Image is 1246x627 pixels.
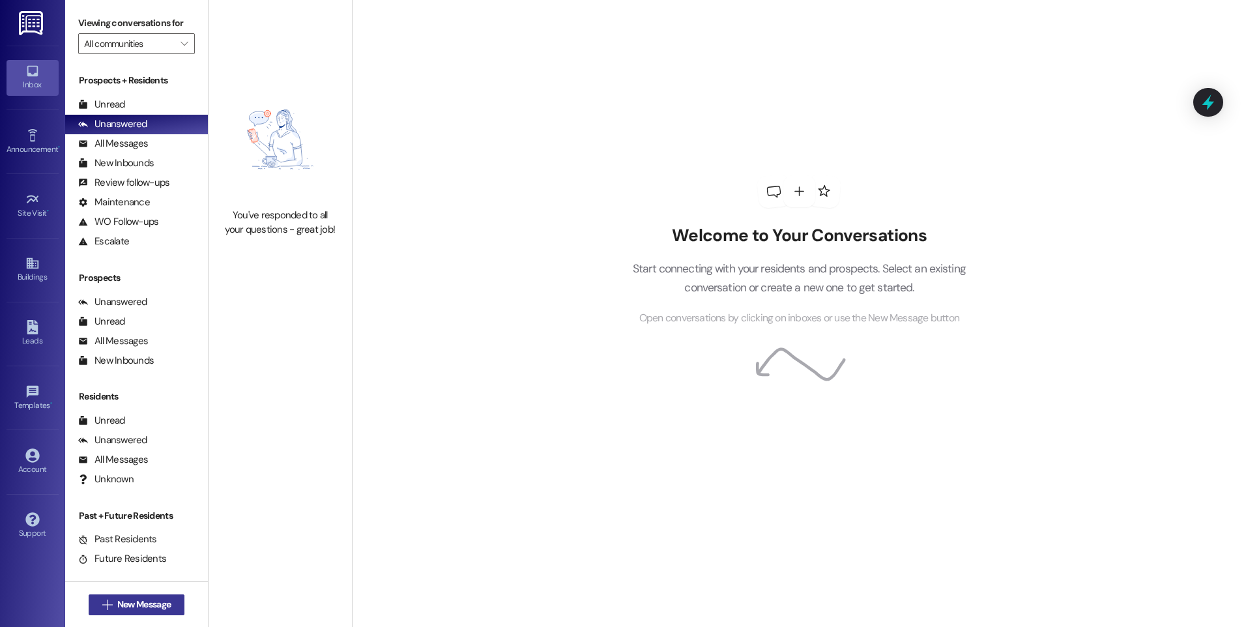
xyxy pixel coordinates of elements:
img: empty-state [223,77,338,202]
div: All Messages [78,453,148,467]
a: Templates • [7,381,59,416]
div: All Messages [78,334,148,348]
div: Unread [78,414,125,428]
div: New Inbounds [78,354,154,368]
div: New Inbounds [78,156,154,170]
a: Site Visit • [7,188,59,224]
div: Review follow-ups [78,176,169,190]
div: Unanswered [78,433,147,447]
span: • [47,207,49,216]
i:  [181,38,188,49]
a: Inbox [7,60,59,95]
label: Viewing conversations for [78,13,195,33]
div: WO Follow-ups [78,215,158,229]
div: Future Residents [78,552,166,566]
div: Past Residents [78,532,157,546]
div: Escalate [78,235,129,248]
p: Start connecting with your residents and prospects. Select an existing conversation or create a n... [613,259,985,297]
i:  [102,600,112,610]
div: Unread [78,315,125,328]
a: Support [7,508,59,544]
span: New Message [117,598,171,611]
div: You've responded to all your questions - great job! [223,209,338,237]
a: Buildings [7,252,59,287]
div: Prospects + Residents [65,74,208,87]
input: All communities [84,33,174,54]
div: Past + Future Residents [65,509,208,523]
span: Open conversations by clicking on inboxes or use the New Message button [639,310,959,327]
div: Unread [78,98,125,111]
div: Unanswered [78,295,147,309]
span: • [58,143,60,152]
div: Residents [65,390,208,403]
img: ResiDesk Logo [19,11,46,35]
a: Leads [7,316,59,351]
h2: Welcome to Your Conversations [613,226,985,246]
div: Unknown [78,473,134,486]
button: New Message [89,594,185,615]
span: • [50,399,52,408]
div: Unanswered [78,117,147,131]
div: All Messages [78,137,148,151]
a: Account [7,445,59,480]
div: Maintenance [78,196,150,209]
div: Prospects [65,271,208,285]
